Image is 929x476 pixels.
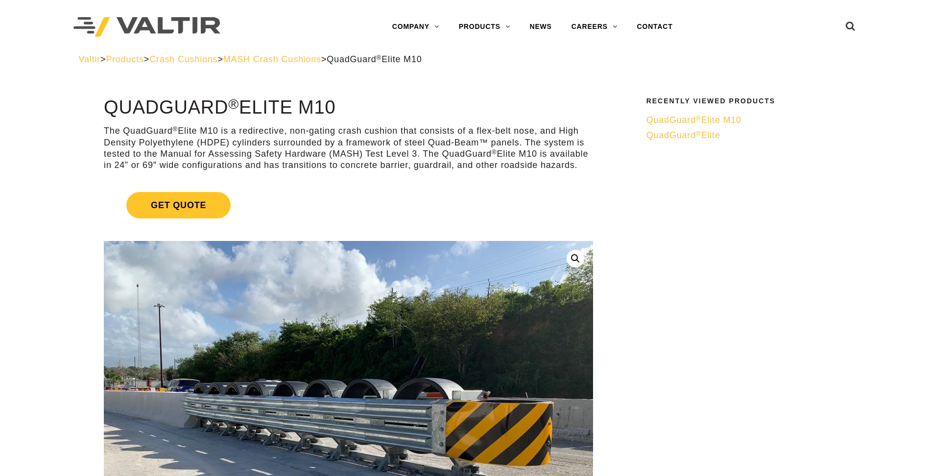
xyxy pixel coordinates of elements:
a: QuadGuard®Elite M10 [646,115,844,126]
a: NEWS [520,17,562,37]
a: QuadGuard®Elite [646,130,844,141]
a: Products [106,54,143,64]
sup: ® [228,96,239,112]
a: MASH Crash Cushions [223,54,321,64]
sup: ® [696,115,701,122]
div: > > > > [79,54,851,65]
img: Valtir [73,17,220,37]
a: Crash Cushions [149,54,217,64]
sup: ® [377,54,382,61]
h2: Recently Viewed Products [646,97,844,105]
sup: ® [173,125,178,133]
a: CONTACT [627,17,683,37]
a: PRODUCTS [449,17,520,37]
a: COMPANY [382,17,449,37]
span: QuadGuard Elite [646,130,720,140]
a: CAREERS [562,17,627,37]
h1: QuadGuard Elite M10 [104,97,593,118]
a: Valtir [79,54,100,64]
p: The QuadGuard Elite M10 is a redirective, non-gating crash cushion that consists of a flex-belt n... [104,125,593,171]
a: Get Quote [104,180,593,230]
span: Get Quote [126,192,231,218]
span: QuadGuard Elite M10 [646,115,741,125]
sup: ® [696,130,701,137]
sup: ® [492,148,497,156]
span: QuadGuard Elite M10 [327,54,422,64]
